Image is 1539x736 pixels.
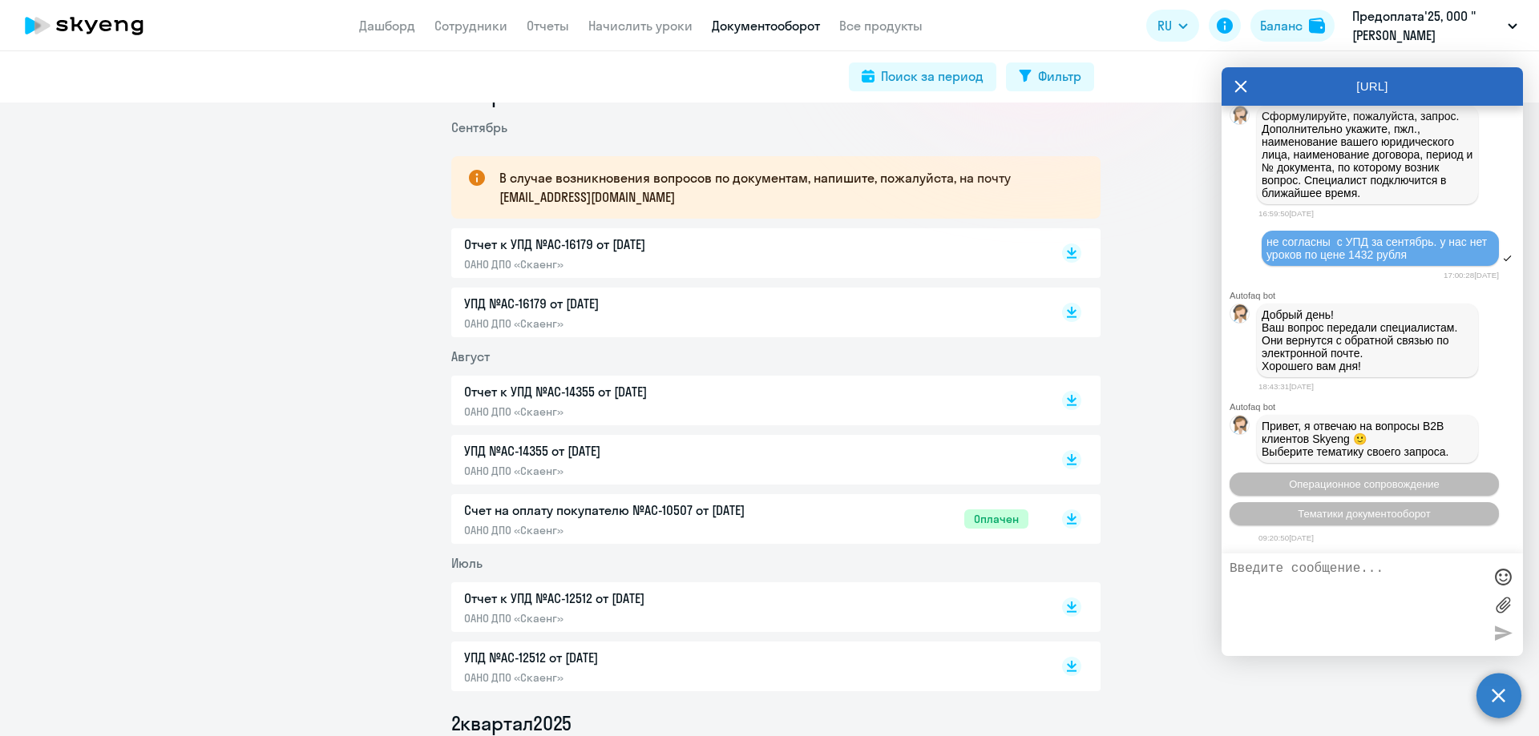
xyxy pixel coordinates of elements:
[359,18,415,34] a: Дашборд
[1262,420,1449,458] span: Привет, я отвечаю на вопросы B2B клиентов Skyeng 🙂 Выберите тематику своего запроса.
[1298,508,1431,520] span: Тематики документооборот
[1230,304,1250,328] img: bot avatar
[1289,478,1440,490] span: Операционное сопровождение
[464,589,1028,625] a: Отчет к УПД №AC-12512 от [DATE]ОАНО ДПО «Скаенг»
[464,501,1028,537] a: Счет на оплату покупателю №AC-10507 от [DATE]ОАНО ДПО «Скаенг»Оплачен
[451,555,483,571] span: Июль
[1146,10,1199,42] button: RU
[464,257,801,271] p: ОАНО ДПО «Скаенг»
[1352,6,1501,45] p: Предоплата'25, ООО "[PERSON_NAME] РАМЕНСКОЕ"
[464,589,801,608] p: Отчет к УПД №AC-12512 от [DATE]
[464,404,801,419] p: ОАНО ДПО «Скаенг»
[1230,416,1250,439] img: bot avatar
[1250,10,1335,42] button: Балансbalance
[464,294,1028,331] a: УПД №AC-16179 от [DATE]ОАНО ДПО «Скаенг»
[839,18,923,34] a: Все продукты
[464,648,1028,685] a: УПД №AC-12512 от [DATE]ОАНО ДПО «Скаенг»
[881,66,984,86] div: Поиск за период
[464,235,1028,271] a: Отчет к УПД №AC-16179 от [DATE]ОАНО ДПО «Скаенг»
[1491,593,1515,617] label: Лимит 10 файлов
[1262,321,1473,334] p: Ваш вопрос передали специалистам.
[527,18,569,34] a: Отчеты
[434,18,507,34] a: Сотрудники
[464,294,801,313] p: УПД №AC-16179 от [DATE]
[1444,271,1499,280] time: 17:00:28[DATE]
[1230,402,1523,412] div: Autofaq bot
[464,382,801,401] p: Отчет к УПД №AC-14355 от [DATE]
[464,648,801,667] p: УПД №AC-12512 от [DATE]
[499,168,1072,207] p: В случае возникновения вопросов по документам, напишите, пожалуйста, на почту [EMAIL_ADDRESS][DOM...
[464,501,801,520] p: Счет на оплату покупателю №AC-10507 от [DATE]
[464,464,801,478] p: ОАНО ДПО «Скаенг»
[464,441,1028,478] a: УПД №AC-14355 от [DATE]ОАНО ДПО «Скаенг»
[1309,18,1325,34] img: balance
[1262,334,1473,360] p: Они вернутся с обратной связью по электронной почте.
[1006,62,1094,91] button: Фильтр
[1258,209,1314,218] time: 16:59:50[DATE]
[464,523,801,537] p: ОАНО ДПО «Скаенг»
[1258,382,1314,391] time: 18:43:31[DATE]
[451,119,507,135] span: Сентябрь
[1230,473,1499,496] button: Операционное сопровождение
[964,509,1028,529] span: Оплачен
[451,710,1101,736] li: 2 квартал 2025
[1260,16,1303,35] div: Баланс
[464,441,801,461] p: УПД №AC-14355 от [DATE]
[588,18,693,34] a: Начислить уроки
[1258,533,1314,542] time: 09:20:50[DATE]
[1230,502,1499,525] button: Тематики документооборот
[1230,291,1523,300] div: Autofaq bot
[464,670,801,685] p: ОАНО ДПО «Скаенг»
[464,611,801,625] p: ОАНО ДПО «Скаенг»
[1262,360,1473,372] p: Хорошего вам дня!
[1230,106,1250,129] img: bot avatar
[1262,308,1473,321] p: Добрый день!
[464,382,1028,419] a: Отчет к УПД №AC-14355 от [DATE]ОАНО ДПО «Скаенг»
[1344,6,1525,45] button: Предоплата'25, ООО "[PERSON_NAME] РАМЕНСКОЕ"
[849,62,996,91] button: Поиск за период
[451,348,490,364] span: Август
[1157,16,1172,35] span: RU
[1038,66,1081,86] div: Фильтр
[464,235,801,254] p: Отчет к УПД №AC-16179 от [DATE]
[1262,110,1476,199] span: Сформулируйте, пожалуйста, запрос. Дополнительно укажите, пжл., наименование вашего юридического ...
[464,316,801,331] p: ОАНО ДПО «Скаенг»
[712,18,820,34] a: Документооборот
[1266,235,1490,261] span: не согласны с УПД за сентябрь. у нас нет уроков по цене 1432 рубля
